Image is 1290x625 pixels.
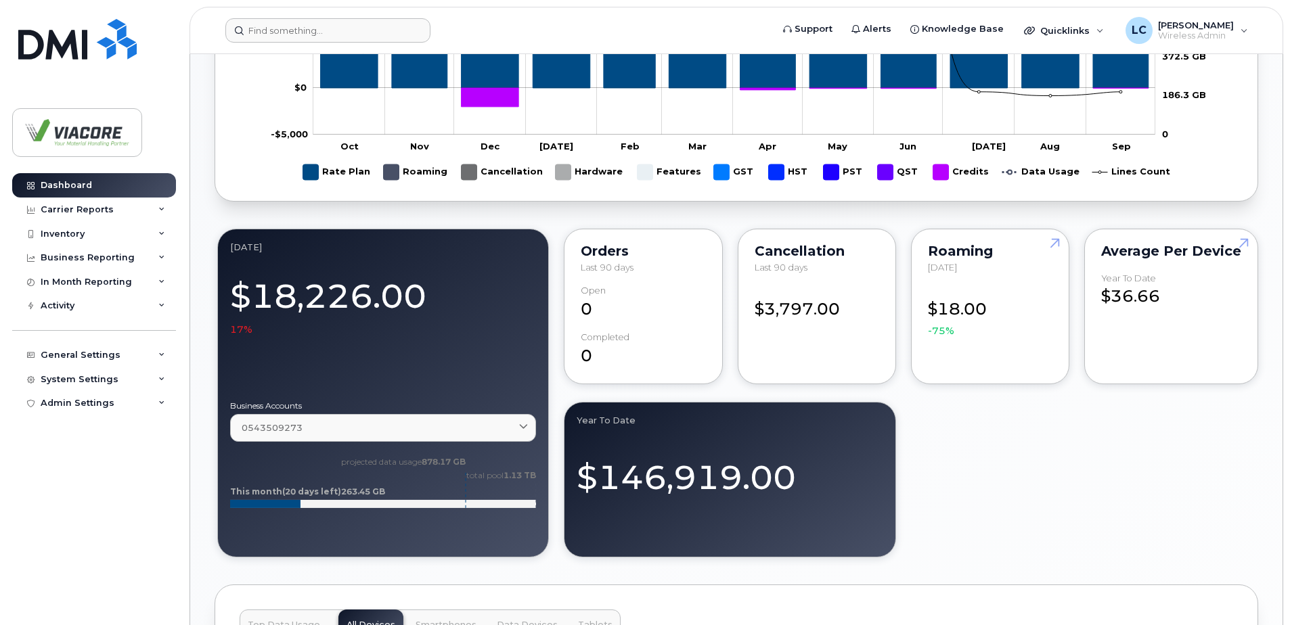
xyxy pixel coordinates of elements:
[230,402,536,410] label: Business Accounts
[581,332,629,342] div: completed
[225,18,430,43] input: Find something...
[410,141,429,152] tspan: Nov
[1116,17,1258,44] div: Lyndon Calapini
[230,414,536,442] a: 0543509273
[928,285,1052,338] div: $18.00
[1162,51,1206,62] tspan: 372.5 GB
[341,457,466,467] text: projected data usage
[714,159,755,185] g: GST
[972,141,1006,152] tspan: [DATE]
[384,159,448,185] g: Roaming
[1092,159,1170,185] g: Lines Count
[1040,25,1090,36] span: Quicklinks
[1015,17,1113,44] div: Quicklinks
[1101,273,1241,308] div: $36.66
[1162,89,1206,100] tspan: 186.3 GB
[303,159,370,185] g: Rate Plan
[230,269,536,337] div: $18,226.00
[878,159,920,185] g: QST
[774,16,842,43] a: Support
[581,332,705,367] div: 0
[577,442,883,501] div: $146,919.00
[928,262,957,273] span: [DATE]
[755,285,879,321] div: $3,797.00
[303,159,1170,185] g: Legend
[795,22,832,36] span: Support
[758,141,776,152] tspan: Apr
[899,141,916,152] tspan: Jun
[863,22,891,36] span: Alerts
[581,285,606,296] div: Open
[242,421,303,434] span: 0543509273
[1132,22,1147,39] span: LC
[230,241,536,252] div: September 2025
[1112,141,1131,152] tspan: Sep
[340,141,359,152] tspan: Oct
[769,159,810,185] g: HST
[504,470,536,480] tspan: 1.13 TB
[755,262,807,273] span: Last 90 days
[1158,30,1234,41] span: Wireless Admin
[1101,273,1156,283] div: Year to Date
[1040,141,1060,152] tspan: Aug
[230,323,252,336] span: 17%
[581,246,705,256] div: Orders
[928,246,1052,256] div: Roaming
[230,486,282,496] tspan: This month
[842,16,901,43] a: Alerts
[1162,129,1168,139] tspan: 0
[922,22,1004,36] span: Knowledge Base
[755,246,879,256] div: Cancellation
[824,159,864,185] g: PST
[901,16,1013,43] a: Knowledge Base
[638,159,701,185] g: Features
[466,470,536,480] text: total pool
[539,141,573,152] tspan: [DATE]
[294,82,307,93] tspan: $0
[1158,20,1234,30] span: [PERSON_NAME]
[282,486,341,496] tspan: (20 days left)
[341,486,385,496] tspan: 263.45 GB
[1002,159,1080,185] g: Data Usage
[556,159,624,185] g: Hardware
[1101,246,1241,256] div: Average per Device
[422,457,466,467] tspan: 878.17 GB
[271,129,308,139] tspan: -$5,000
[271,129,308,139] g: $0
[688,141,707,152] tspan: Mar
[581,285,705,321] div: 0
[481,141,500,152] tspan: Dec
[933,159,989,185] g: Credits
[462,159,543,185] g: Cancellation
[828,141,847,152] tspan: May
[577,415,883,425] div: Year to Date
[581,262,633,273] span: Last 90 days
[621,141,640,152] tspan: Feb
[928,324,954,338] span: -75%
